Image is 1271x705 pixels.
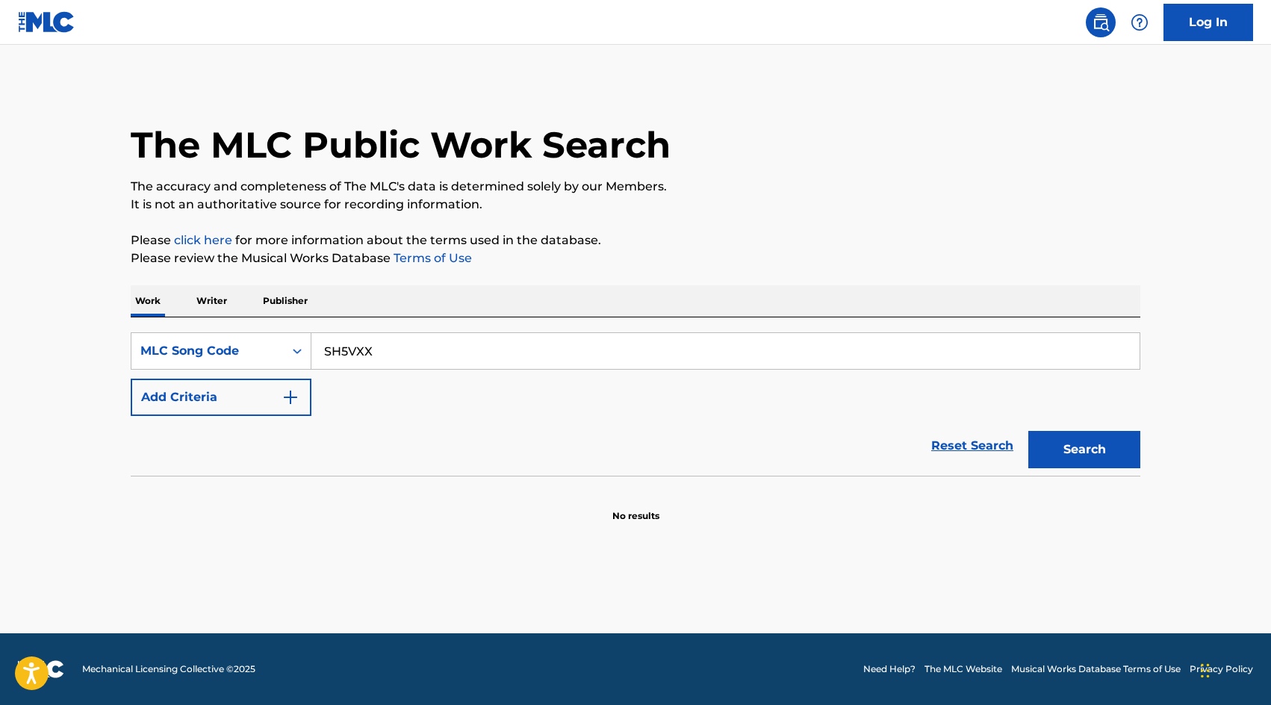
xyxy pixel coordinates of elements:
div: Help [1125,7,1155,37]
a: Log In [1163,4,1253,41]
div: MLC Song Code [140,342,275,360]
iframe: Chat Widget [1196,633,1271,705]
p: It is not an authoritative source for recording information. [131,196,1140,214]
a: The MLC Website [924,662,1002,676]
a: Reset Search [924,429,1021,462]
h1: The MLC Public Work Search [131,122,671,167]
img: help [1131,13,1149,31]
a: Public Search [1086,7,1116,37]
p: Work [131,285,165,317]
form: Search Form [131,332,1140,476]
button: Add Criteria [131,379,311,416]
button: Search [1028,431,1140,468]
p: The accuracy and completeness of The MLC's data is determined solely by our Members. [131,178,1140,196]
p: Please review the Musical Works Database [131,249,1140,267]
p: Please for more information about the terms used in the database. [131,232,1140,249]
a: click here [174,233,232,247]
img: 9d2ae6d4665cec9f34b9.svg [282,388,299,406]
a: Privacy Policy [1190,662,1253,676]
a: Musical Works Database Terms of Use [1011,662,1181,676]
p: Publisher [258,285,312,317]
img: search [1092,13,1110,31]
div: Drag [1201,648,1210,693]
img: MLC Logo [18,11,75,33]
a: Need Help? [863,662,916,676]
img: logo [18,660,64,678]
span: Mechanical Licensing Collective © 2025 [82,662,255,676]
p: No results [612,491,659,523]
a: Terms of Use [391,251,472,265]
p: Writer [192,285,231,317]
